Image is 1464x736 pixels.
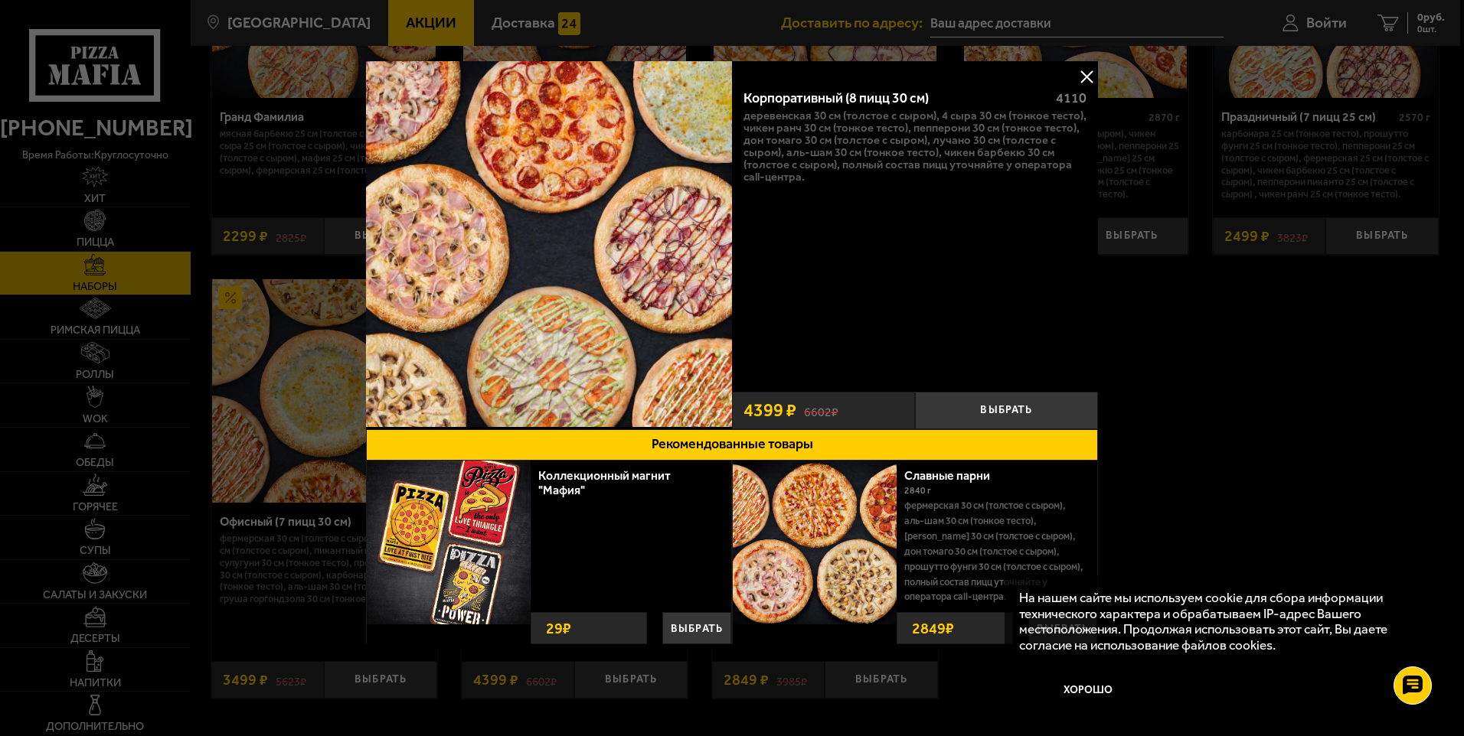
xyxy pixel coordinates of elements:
[662,612,731,644] button: Выбрать
[743,90,1043,107] div: Корпоративный (8 пицц 30 см)
[542,613,575,643] strong: 29 ₽
[1019,668,1156,714] button: Хорошо
[915,392,1098,429] button: Выбрать
[366,429,1098,461] button: Рекомендованные товары
[366,61,732,427] img: Корпоративный (8 пицц 30 см)
[904,468,1005,483] a: Славные парни
[743,402,796,420] span: 4399 ₽
[904,485,931,496] span: 2840 г
[904,498,1086,604] p: Фермерская 30 см (толстое с сыром), Аль-Шам 30 см (тонкое тесто), [PERSON_NAME] 30 см (толстое с ...
[1019,590,1419,653] p: На нашем сайте мы используем cookie для сбора информации технического характера и обрабатываем IP...
[1056,90,1087,106] span: 4110
[366,61,732,429] a: Корпоративный (8 пицц 30 см)
[538,468,671,497] a: Коллекционный магнит "Мафия"
[743,110,1087,184] p: Деревенская 30 см (толстое с сыром), 4 сыра 30 см (тонкое тесто), Чикен Ранч 30 см (тонкое тесто)...
[908,613,958,643] strong: 2849 ₽
[804,402,838,418] s: 6602 ₽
